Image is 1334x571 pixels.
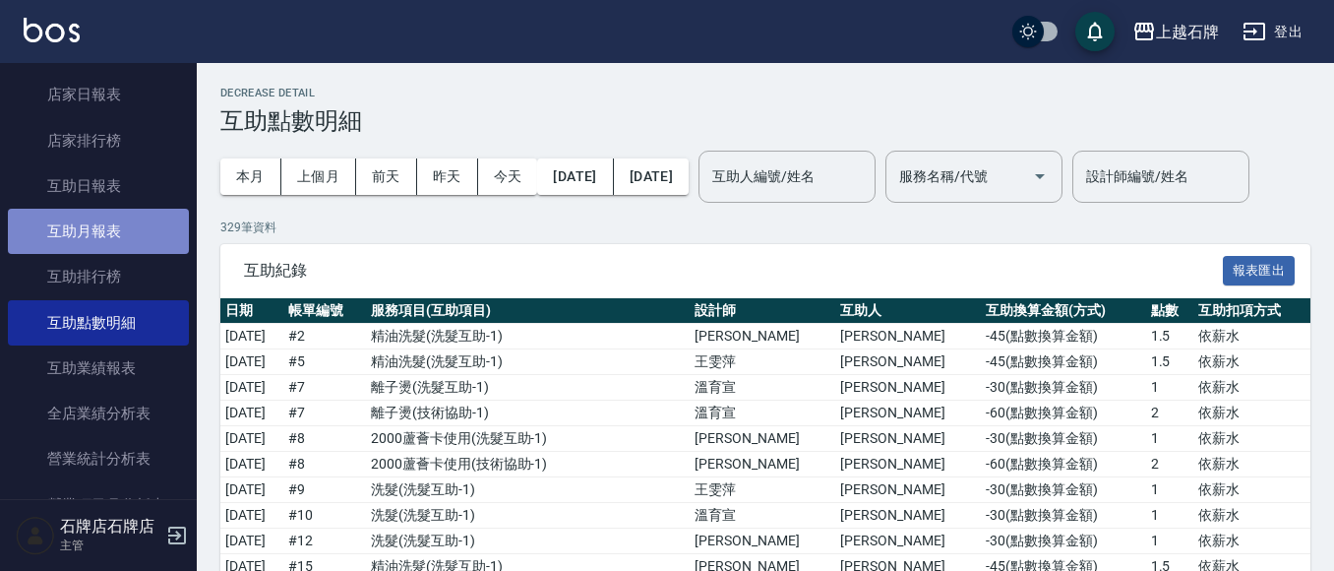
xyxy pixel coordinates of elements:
[690,529,835,554] td: [PERSON_NAME]
[283,426,366,452] td: # 8
[220,503,283,529] td: [DATE]
[1235,14,1310,50] button: 登出
[8,346,189,391] a: 互助業績報表
[356,159,417,195] button: 前天
[220,375,283,401] td: [DATE]
[690,298,835,324] th: 設計師
[981,401,1145,426] td: -60 ( 點數換算金額 )
[366,401,690,426] td: 離子燙 ( 技術協助-1 )
[690,452,835,477] td: [PERSON_NAME]
[478,159,538,195] button: 今天
[16,516,55,555] img: Person
[8,300,189,346] a: 互助點數明細
[220,324,283,349] td: [DATE]
[1146,349,1193,375] td: 1.5
[537,159,613,195] button: [DATE]
[244,261,1223,281] span: 互助紀錄
[981,349,1145,375] td: -45 ( 點數換算金額 )
[690,324,835,349] td: [PERSON_NAME]
[366,477,690,503] td: 洗髮 ( 洗髮互助-1 )
[981,529,1145,554] td: -30 ( 點數換算金額 )
[981,426,1145,452] td: -30 ( 點數換算金額 )
[1156,20,1219,44] div: 上越石牌
[1075,12,1115,51] button: save
[1146,503,1193,529] td: 1
[1193,324,1310,349] td: 依薪水
[220,452,283,477] td: [DATE]
[835,452,981,477] td: [PERSON_NAME]
[1223,256,1296,286] button: 報表匯出
[366,452,690,477] td: 2000蘆薈卡使用 ( 技術協助-1 )
[835,324,981,349] td: [PERSON_NAME]
[690,375,835,401] td: 溫育宣
[835,401,981,426] td: [PERSON_NAME]
[283,349,366,375] td: # 5
[8,254,189,299] a: 互助排行榜
[690,503,835,529] td: 溫育宣
[981,324,1145,349] td: -45 ( 點數換算金額 )
[1146,324,1193,349] td: 1.5
[8,72,189,117] a: 店家日報表
[283,477,366,503] td: # 9
[283,401,366,426] td: # 7
[220,87,1310,99] h2: Decrease Detail
[690,349,835,375] td: 王雯萍
[835,349,981,375] td: [PERSON_NAME]
[835,529,981,554] td: [PERSON_NAME]
[690,401,835,426] td: 溫育宣
[1024,160,1056,192] button: Open
[283,375,366,401] td: # 7
[60,517,160,537] h5: 石牌店石牌店
[8,482,189,528] a: 營業項目月分析表
[835,375,981,401] td: [PERSON_NAME]
[220,401,283,426] td: [DATE]
[1193,503,1310,529] td: 依薪水
[220,298,283,324] th: 日期
[366,503,690,529] td: 洗髮 ( 洗髮互助-1 )
[220,426,283,452] td: [DATE]
[8,209,189,254] a: 互助月報表
[1193,529,1310,554] td: 依薪水
[981,375,1145,401] td: -30 ( 點數換算金額 )
[1193,426,1310,452] td: 依薪水
[220,107,1310,135] h3: 互助點數明細
[1146,452,1193,477] td: 2
[690,477,835,503] td: 王雯萍
[981,298,1145,324] th: 互助換算金額(方式)
[220,159,281,195] button: 本月
[1146,426,1193,452] td: 1
[366,426,690,452] td: 2000蘆薈卡使用 ( 洗髮互助-1 )
[1193,349,1310,375] td: 依薪水
[8,118,189,163] a: 店家排行榜
[690,426,835,452] td: [PERSON_NAME]
[1146,375,1193,401] td: 1
[835,503,981,529] td: [PERSON_NAME]
[8,436,189,481] a: 營業統計分析表
[1193,477,1310,503] td: 依薪水
[366,349,690,375] td: 精油洗髮 ( 洗髮互助-1 )
[1124,12,1227,52] button: 上越石牌
[1193,401,1310,426] td: 依薪水
[614,159,689,195] button: [DATE]
[220,349,283,375] td: [DATE]
[981,503,1145,529] td: -30 ( 點數換算金額 )
[1193,375,1310,401] td: 依薪水
[1146,477,1193,503] td: 1
[417,159,478,195] button: 昨天
[835,477,981,503] td: [PERSON_NAME]
[24,18,80,42] img: Logo
[283,324,366,349] td: # 2
[283,503,366,529] td: # 10
[1146,298,1193,324] th: 點數
[981,477,1145,503] td: -30 ( 點數換算金額 )
[1146,401,1193,426] td: 2
[283,452,366,477] td: # 8
[283,529,366,554] td: # 12
[1193,452,1310,477] td: 依薪水
[1223,260,1296,279] a: 報表匯出
[220,219,1310,236] p: 329 筆資料
[220,477,283,503] td: [DATE]
[8,391,189,436] a: 全店業績分析表
[283,298,366,324] th: 帳單編號
[366,375,690,401] td: 離子燙 ( 洗髮互助-1 )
